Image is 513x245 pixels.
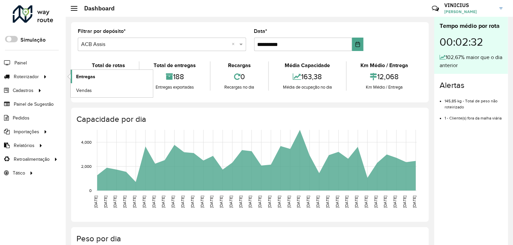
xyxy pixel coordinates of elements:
[13,114,30,121] span: Pedidos
[142,196,146,208] text: [DATE]
[271,69,344,84] div: 163,38
[440,53,503,69] div: 102,67% maior que o dia anterior
[122,196,127,208] text: [DATE]
[171,196,175,208] text: [DATE]
[77,5,115,12] h2: Dashboard
[296,196,301,208] text: [DATE]
[440,21,503,31] div: Tempo médio por rota
[14,128,39,135] span: Importações
[14,142,35,149] span: Relatórios
[76,114,422,124] h4: Capacidade por dia
[13,87,34,94] span: Cadastros
[393,196,397,208] text: [DATE]
[352,38,363,51] button: Choose Date
[89,188,92,193] text: 0
[258,196,262,208] text: [DATE]
[445,110,503,121] li: 1 - Cliente(s) fora da malha viária
[287,196,291,208] text: [DATE]
[325,196,330,208] text: [DATE]
[71,84,153,97] a: Vendas
[190,196,194,208] text: [DATE]
[277,196,281,208] text: [DATE]
[141,84,208,91] div: Entregas exportadas
[212,61,267,69] div: Recargas
[444,9,495,15] span: [PERSON_NAME]
[374,196,378,208] text: [DATE]
[335,196,339,208] text: [DATE]
[316,196,320,208] text: [DATE]
[383,196,388,208] text: [DATE]
[212,84,267,91] div: Recargas no dia
[354,196,358,208] text: [DATE]
[428,1,443,16] a: Contato Rápido
[440,31,503,53] div: 00:02:32
[345,196,349,208] text: [DATE]
[200,196,204,208] text: [DATE]
[14,156,50,163] span: Retroalimentação
[79,61,137,69] div: Total de rotas
[271,84,344,91] div: Média de ocupação no dia
[412,196,416,208] text: [DATE]
[248,196,252,208] text: [DATE]
[132,196,136,208] text: [DATE]
[76,234,422,244] h4: Peso por dia
[348,69,420,84] div: 12,068
[152,196,156,208] text: [DATE]
[306,196,310,208] text: [DATE]
[254,27,268,35] label: Data
[103,196,108,208] text: [DATE]
[161,196,165,208] text: [DATE]
[13,169,25,177] span: Tático
[76,87,92,94] span: Vendas
[348,61,420,69] div: Km Médio / Entrega
[229,196,233,208] text: [DATE]
[440,81,503,90] h4: Alertas
[71,70,153,83] a: Entregas
[14,73,39,80] span: Roteirizador
[14,59,27,66] span: Painel
[209,196,214,208] text: [DATE]
[94,196,98,208] text: [DATE]
[81,164,92,168] text: 2,000
[444,2,495,8] h3: VINICIUS
[14,101,54,108] span: Painel de Sugestão
[348,84,420,91] div: Km Médio / Entrega
[78,27,126,35] label: Filtrar por depósito
[141,61,208,69] div: Total de entregas
[402,196,407,208] text: [DATE]
[81,140,92,144] text: 4,000
[364,196,368,208] text: [DATE]
[271,61,344,69] div: Média Capacidade
[20,36,46,44] label: Simulação
[219,196,223,208] text: [DATE]
[238,196,243,208] text: [DATE]
[180,196,185,208] text: [DATE]
[76,73,95,80] span: Entregas
[113,196,117,208] text: [DATE]
[141,69,208,84] div: 188
[232,40,238,48] span: Clear all
[445,93,503,110] li: 145,85 kg - Total de peso não roteirizado
[267,196,272,208] text: [DATE]
[212,69,267,84] div: 0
